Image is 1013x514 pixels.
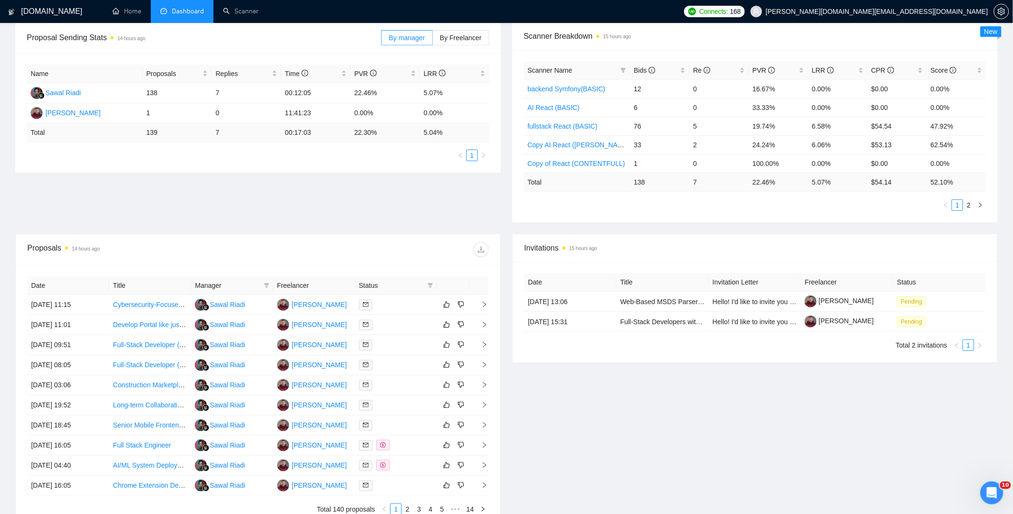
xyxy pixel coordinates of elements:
[277,459,289,471] img: KP
[619,63,628,77] span: filter
[441,480,452,491] button: like
[441,459,452,471] button: like
[458,421,464,429] span: dislike
[277,481,347,489] a: KP[PERSON_NAME]
[277,361,347,368] a: KP[PERSON_NAME]
[630,154,689,173] td: 1
[927,117,986,135] td: 47.92%
[458,461,464,469] span: dislike
[281,83,350,103] td: 00:12:05
[212,65,281,83] th: Replies
[943,202,949,208] span: left
[285,70,308,77] span: Time
[827,67,834,74] span: info-circle
[458,341,464,349] span: dislike
[867,173,927,191] td: $ 54.14
[420,103,489,123] td: 0.00%
[370,70,377,77] span: info-circle
[277,379,289,391] img: KP
[363,442,369,448] span: mail
[978,202,983,208] span: right
[31,87,43,99] img: SR
[753,66,775,74] span: PVR
[441,419,452,431] button: like
[478,150,489,161] li: Next Page
[160,8,167,14] span: dashboard
[113,301,371,308] a: Cybersecurity-Focused Developer for Zarina CRM – Secure Self-Hosted CRM Platform
[808,173,867,191] td: 5.07 %
[620,298,740,306] a: Web-Based MSDS Parser Development
[203,364,209,371] img: gigradar-bm.png
[812,66,834,74] span: LRR
[630,117,689,135] td: 76
[262,278,271,293] span: filter
[27,65,143,83] th: Name
[441,399,452,411] button: like
[45,87,81,98] div: Sawal Riadi
[203,405,209,411] img: gigradar-bm.png
[363,362,369,368] span: mail
[363,322,369,328] span: mail
[768,67,775,74] span: info-circle
[277,299,289,311] img: KP
[749,98,808,117] td: 33.33%
[363,382,369,388] span: mail
[455,339,467,350] button: dislike
[441,439,452,451] button: like
[977,343,983,349] span: right
[426,278,435,293] span: filter
[630,173,689,191] td: 138
[441,339,452,350] button: like
[689,154,749,173] td: 0
[113,381,257,389] a: Construction Marketplace Platform Development
[927,154,986,173] td: 0.00%
[172,7,204,15] span: Dashboard
[292,440,347,450] div: [PERSON_NAME]
[113,441,171,449] a: Full Stack Engineer
[277,461,347,469] a: KP[PERSON_NAME]
[888,67,894,74] span: info-circle
[954,343,960,349] span: left
[210,380,245,390] div: Sawal Riadi
[478,150,489,161] button: right
[210,339,245,350] div: Sawal Riadi
[277,401,347,408] a: KP[PERSON_NAME]
[808,98,867,117] td: 0.00%
[689,173,749,191] td: 7
[223,7,259,15] a: searchScanner
[805,316,817,328] img: c1Solt7VbwHmdfN9daG-llb3HtbK8lHyvFES2IJpurApVoU8T7FGrScjE2ec-Wjl2v
[113,481,237,489] a: Chrome Extension Developer for LinkedIn
[443,381,450,389] span: like
[984,28,998,35] span: New
[113,421,280,429] a: Senior Mobile Frontend Programmer for React Ionic App
[749,173,808,191] td: 22.46 %
[8,4,15,20] img: logo
[195,439,207,451] img: SR
[940,199,952,211] button: left
[113,361,350,369] a: Full-Stack Developer (Next.js + API Integration) – Modular HR Strategy Platform
[203,344,209,351] img: gigradar-bm.png
[963,340,974,350] a: 1
[603,34,631,39] time: 15 hours ago
[195,319,207,331] img: SR
[753,8,760,15] span: user
[363,402,369,408] span: mail
[975,199,986,211] li: Next Page
[528,66,572,74] span: Scanner Name
[277,441,347,448] a: KP[PERSON_NAME]
[867,154,927,173] td: $0.00
[443,421,450,429] span: like
[649,67,655,74] span: info-circle
[455,299,467,310] button: dislike
[952,199,963,211] li: 1
[27,123,143,142] td: Total
[688,8,696,15] img: upwork-logo.png
[455,459,467,471] button: dislike
[210,360,245,370] div: Sawal Riadi
[994,8,1009,15] span: setting
[195,320,245,328] a: SRSawal Riadi
[31,109,101,116] a: KP[PERSON_NAME]
[441,299,452,310] button: like
[466,150,478,161] li: 1
[195,300,245,308] a: SRSawal Riadi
